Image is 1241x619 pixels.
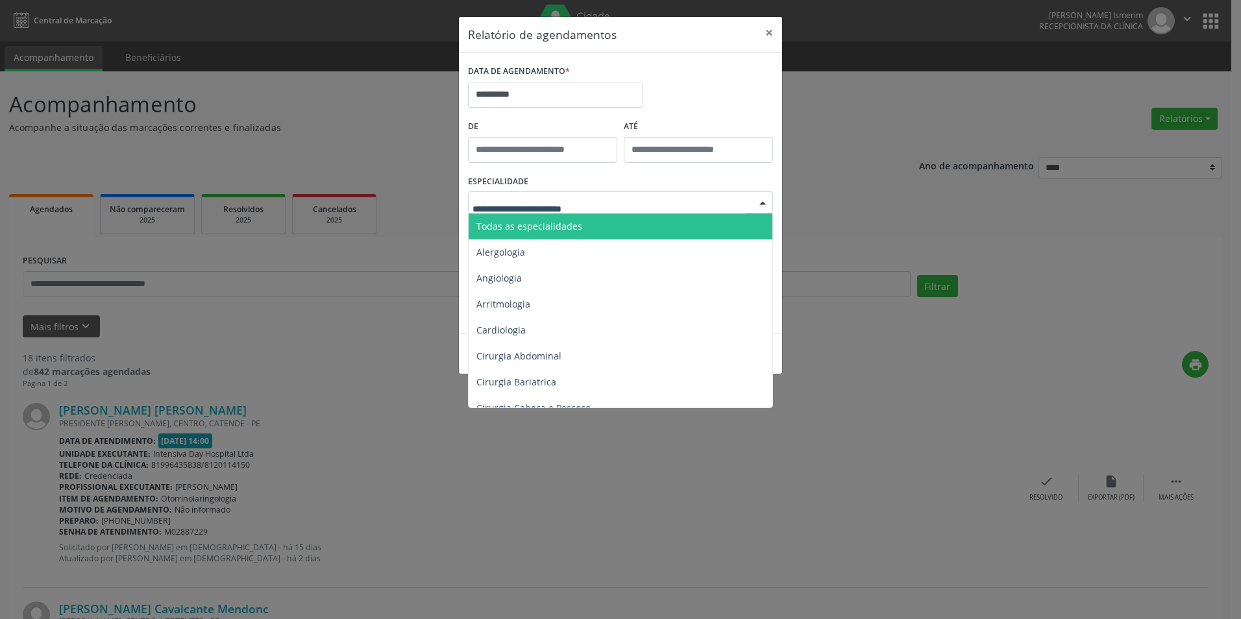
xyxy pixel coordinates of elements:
label: ESPECIALIDADE [468,172,528,192]
span: Alergologia [476,246,525,258]
span: Cirurgia Abdominal [476,350,561,362]
label: ATÉ [624,117,773,137]
span: Cirurgia Cabeça e Pescoço [476,402,591,414]
span: Todas as especialidades [476,220,582,232]
label: De [468,117,617,137]
label: DATA DE AGENDAMENTO [468,62,570,82]
span: Angiologia [476,272,522,284]
span: Cirurgia Bariatrica [476,376,556,388]
h5: Relatório de agendamentos [468,26,617,43]
span: Arritmologia [476,298,530,310]
button: Close [756,17,782,49]
span: Cardiologia [476,324,526,336]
